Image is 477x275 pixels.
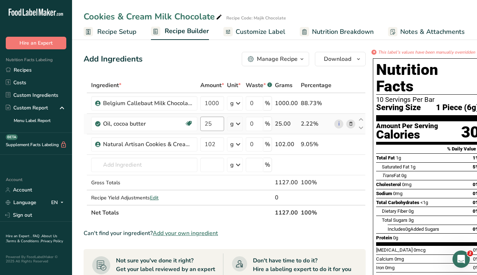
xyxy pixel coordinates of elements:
[315,52,366,66] button: Download
[6,239,41,244] a: Terms & Conditions .
[151,23,209,40] a: Recipe Builder
[324,55,351,63] span: Download
[393,235,398,240] span: 0g
[242,52,309,66] button: Manage Recipe
[236,27,285,37] span: Customize Label
[230,120,234,128] div: g
[253,256,351,274] div: Don't have time to do it? Hire a labeling expert to do it for you
[301,81,331,90] span: Percentage
[376,191,392,196] span: Sodium
[223,24,285,40] a: Customize Label
[84,24,137,40] a: Recipe Setup
[275,99,298,108] div: 1000.00
[6,234,31,239] a: Hire an Expert .
[376,123,438,130] div: Amount Per Serving
[84,229,366,238] div: Can't find your ingredient?
[420,200,428,205] span: <1g
[382,208,407,214] span: Dietary Fiber
[376,256,393,262] span: Calcium
[312,27,374,37] span: Nutrition Breakdown
[300,24,374,40] a: Nutrition Breakdown
[453,251,470,268] iframe: Intercom live chat
[91,81,121,90] span: Ingredient
[103,140,193,149] div: Natural Artisan Cookies & Cream Flavor
[376,235,392,240] span: Protein
[230,99,234,108] div: g
[273,205,299,220] th: 1127.00
[378,49,475,55] i: This label's values have been manually overridden
[385,265,394,270] span: 0mg
[257,55,298,63] div: Manage Recipe
[334,120,343,129] a: i
[230,161,234,169] div: g
[275,120,298,128] div: 25.00
[414,247,425,253] span: 0mcg
[6,134,18,140] div: BETA
[6,196,36,209] a: Language
[376,155,395,161] span: Total Fat
[84,53,143,65] div: Add Ingredients
[6,255,66,263] div: Powered By FoodLabelMaker © 2025 All Rights Reserved
[33,234,41,239] a: FAQ .
[275,140,298,149] div: 102.00
[301,120,331,128] div: 2.22%
[409,217,414,223] span: 3g
[97,27,137,37] span: Recipe Setup
[409,208,414,214] span: 0g
[227,81,241,90] span: Unit
[376,265,384,270] span: Iron
[153,229,218,238] span: Add your own ingredient
[396,155,401,161] span: 1g
[6,104,48,112] div: Custom Report
[382,217,407,223] span: Total Sugars
[376,182,401,187] span: Cholesterol
[299,205,333,220] th: 100%
[467,251,473,256] span: 2
[246,81,272,90] div: Waste
[6,37,66,49] button: Hire an Expert
[401,173,406,178] span: 0g
[275,193,298,202] div: 0
[400,27,465,37] span: Notes & Attachments
[165,26,209,36] span: Recipe Builder
[382,173,400,178] span: Fat
[103,99,193,108] div: Belgium Callebaut Milk Chocolate
[388,24,465,40] a: Notes & Attachments
[376,103,421,112] span: Serving Size
[301,99,331,108] div: 88.73%
[41,239,63,244] a: Privacy Policy
[301,140,331,149] div: 9.05%
[388,226,439,232] span: Includes Added Sugars
[301,178,331,187] div: 100%
[116,256,215,274] div: Not sure you've done it right? Get your label reviewed by an expert
[376,200,419,205] span: Total Carbohydrates
[230,140,234,149] div: g
[376,130,438,140] div: Calories
[91,179,197,186] div: Gross Totals
[394,256,404,262] span: 0mg
[51,198,66,207] div: EN
[91,194,197,202] div: Recipe Yield Adjustments
[393,191,402,196] span: 0mg
[376,247,413,253] span: [MEDICAL_DATA]
[200,81,224,90] span: Amount
[382,173,394,178] i: Trans
[410,164,415,170] span: 1g
[405,226,410,232] span: 0g
[275,178,298,187] div: 1127.00
[103,120,184,128] div: Oil, cocoa butter
[226,15,286,21] div: Recipe Code: Majik Chocolate
[402,182,411,187] span: 0mg
[91,158,197,172] input: Add Ingredient
[90,205,273,220] th: Net Totals
[382,164,409,170] span: Saturated Fat
[84,10,223,23] div: Cookies & Cream Milk Chocolate
[6,234,57,244] a: About Us .
[275,81,293,90] span: Grams
[150,194,159,201] span: Edit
